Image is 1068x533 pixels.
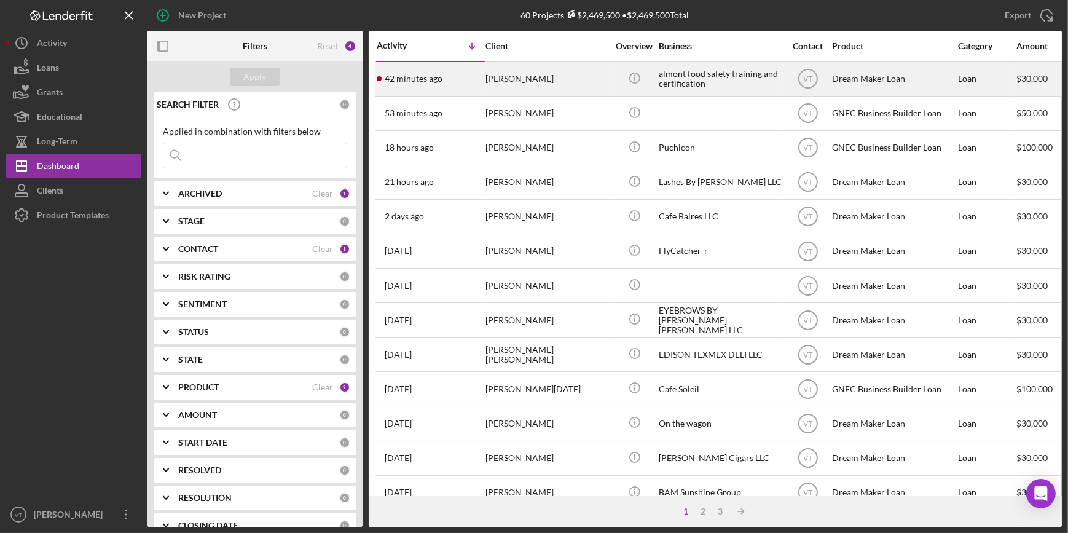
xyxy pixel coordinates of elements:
[15,511,22,518] text: VT
[520,10,689,20] div: 60 Projects • $2,469,500 Total
[1005,3,1031,28] div: Export
[803,109,813,118] text: VT
[659,338,782,371] div: EDISON TEXMEX DELI LLC
[485,407,608,440] div: [PERSON_NAME]
[659,476,782,509] div: BAM Sunshine Group
[1016,142,1053,152] span: $100,000
[677,507,694,516] div: 1
[230,68,280,86] button: Apply
[37,105,82,132] div: Educational
[803,178,813,187] text: VT
[832,476,955,509] div: Dream Maker Loan
[178,410,217,420] b: AMOUNT
[6,154,141,178] a: Dashboard
[832,338,955,371] div: Dream Maker Loan
[6,80,141,105] button: Grants
[339,326,350,338] div: 0
[385,350,412,360] time: 2025-10-03 14:21
[485,373,608,405] div: [PERSON_NAME][DATE]
[1016,487,1048,497] span: $30,000
[178,493,232,503] b: RESOLUTION
[803,144,813,152] text: VT
[832,373,955,405] div: GNEC Business Builder Loan
[385,211,424,221] time: 2025-10-06 18:00
[485,269,608,302] div: [PERSON_NAME]
[803,75,813,84] text: VT
[832,166,955,199] div: Dream Maker Loan
[1016,41,1062,51] div: Amount
[339,271,350,282] div: 0
[6,178,141,203] button: Clients
[958,269,1015,302] div: Loan
[659,442,782,475] div: [PERSON_NAME] Cigars LLC
[1016,211,1048,221] span: $30,000
[1016,349,1048,360] span: $30,000
[178,327,209,337] b: STATUS
[958,166,1015,199] div: Loan
[803,316,813,325] text: VT
[385,453,412,463] time: 2025-10-02 17:59
[659,132,782,164] div: Puchicon
[958,407,1015,440] div: Loan
[803,420,813,428] text: VT
[178,244,218,254] b: CONTACT
[339,382,350,393] div: 2
[485,304,608,336] div: [PERSON_NAME]
[803,282,813,290] text: VT
[659,166,782,199] div: Lashes By [PERSON_NAME] LLC
[1016,452,1048,463] span: $30,000
[958,97,1015,130] div: Loan
[1016,384,1053,394] span: $100,000
[178,465,221,475] b: RESOLVED
[344,40,356,52] div: 4
[659,373,782,405] div: Cafe Soleil
[958,304,1015,336] div: Loan
[178,521,238,531] b: CLOSING DATE
[312,382,333,392] div: Clear
[339,188,350,199] div: 1
[244,68,267,86] div: Apply
[803,385,813,393] text: VT
[659,200,782,233] div: Cafe Baires LLC
[485,97,608,130] div: [PERSON_NAME]
[243,41,267,51] b: Filters
[178,189,222,199] b: ARCHIVED
[37,129,77,157] div: Long-Term
[832,200,955,233] div: Dream Maker Loan
[832,97,955,130] div: GNEC Business Builder Loan
[6,502,141,527] button: VT[PERSON_NAME]
[385,177,434,187] time: 2025-10-07 20:09
[377,41,431,50] div: Activity
[163,127,347,136] div: Applied in combination with filters below
[37,55,59,83] div: Loans
[712,507,729,516] div: 3
[317,41,338,51] div: Reset
[694,507,712,516] div: 2
[803,247,813,256] text: VT
[385,143,434,152] time: 2025-10-07 22:39
[1026,479,1056,508] div: Open Intercom Messenger
[178,3,226,28] div: New Project
[958,200,1015,233] div: Loan
[147,3,238,28] button: New Project
[659,235,782,267] div: FlyCatcher-r
[832,442,955,475] div: Dream Maker Loan
[803,350,813,359] text: VT
[485,41,608,51] div: Client
[312,244,333,254] div: Clear
[339,409,350,420] div: 0
[178,299,227,309] b: SENTIMENT
[832,132,955,164] div: GNEC Business Builder Loan
[659,63,782,95] div: almont food safety training and certification
[6,105,141,129] button: Educational
[485,63,608,95] div: [PERSON_NAME]
[485,166,608,199] div: [PERSON_NAME]
[6,55,141,80] button: Loans
[31,502,111,530] div: [PERSON_NAME]
[803,213,813,221] text: VT
[958,476,1015,509] div: Loan
[485,476,608,509] div: [PERSON_NAME]
[385,281,412,291] time: 2025-10-04 14:37
[832,41,955,51] div: Product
